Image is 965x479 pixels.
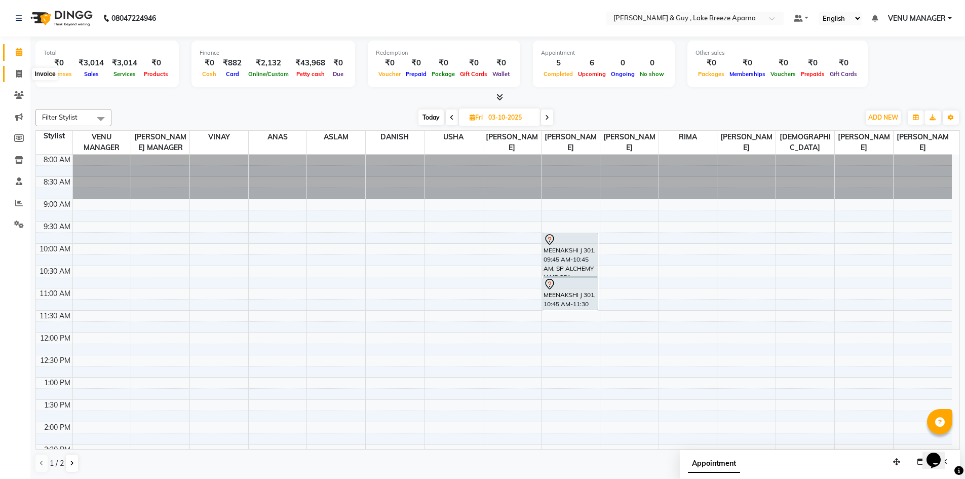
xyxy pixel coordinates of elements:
[457,57,490,69] div: ₹0
[223,70,242,78] span: Card
[696,49,860,57] div: Other sales
[200,49,347,57] div: Finance
[37,311,72,321] div: 11:30 AM
[141,70,171,78] span: Products
[768,70,798,78] span: Vouchers
[291,57,329,69] div: ₹43,968
[219,57,246,69] div: ₹882
[776,131,834,154] span: [DEMOGRAPHIC_DATA]
[376,57,403,69] div: ₹0
[108,57,141,69] div: ₹3,014
[330,70,346,78] span: Due
[190,131,248,143] span: VINAY
[37,266,72,277] div: 10:30 AM
[457,70,490,78] span: Gift Cards
[798,57,827,69] div: ₹0
[294,70,327,78] span: Petty cash
[429,57,457,69] div: ₹0
[42,422,72,433] div: 2:00 PM
[366,131,424,143] span: DANISH
[429,70,457,78] span: Package
[403,70,429,78] span: Prepaid
[36,131,72,141] div: Stylist
[727,57,768,69] div: ₹0
[38,333,72,344] div: 12:00 PM
[888,13,946,24] span: VENU MANAGER
[637,70,667,78] span: No show
[111,4,156,32] b: 08047224946
[835,131,893,154] span: [PERSON_NAME]
[376,70,403,78] span: Voucher
[490,57,512,69] div: ₹0
[42,177,72,188] div: 8:30 AM
[111,70,138,78] span: Services
[42,199,72,210] div: 9:00 AM
[32,68,58,80] div: Invoice
[696,57,727,69] div: ₹0
[541,57,575,69] div: 5
[542,131,600,154] span: [PERSON_NAME]
[688,455,740,473] span: Appointment
[42,113,78,121] span: Filter Stylist
[44,57,74,69] div: ₹0
[42,400,72,411] div: 1:30 PM
[82,70,101,78] span: Sales
[38,355,72,366] div: 12:30 PM
[74,57,108,69] div: ₹3,014
[922,438,955,469] iframe: chat widget
[637,57,667,69] div: 0
[37,244,72,254] div: 10:00 AM
[485,110,536,125] input: 2025-10-03
[608,70,637,78] span: Ongoing
[418,109,444,125] span: Today
[42,445,72,455] div: 2:30 PM
[717,131,776,154] span: [PERSON_NAME]
[307,131,365,143] span: ASLAM
[866,110,901,125] button: ADD NEW
[73,131,131,154] span: VENU MANAGER
[42,155,72,165] div: 8:00 AM
[246,70,291,78] span: Online/Custom
[329,57,347,69] div: ₹0
[483,131,542,154] span: [PERSON_NAME]
[42,378,72,388] div: 1:00 PM
[467,114,485,121] span: Fri
[200,70,219,78] span: Cash
[403,57,429,69] div: ₹0
[600,131,659,154] span: [PERSON_NAME]
[827,70,860,78] span: Gift Cards
[141,57,171,69] div: ₹0
[44,49,171,57] div: Total
[727,70,768,78] span: Memberships
[490,70,512,78] span: Wallet
[768,57,798,69] div: ₹0
[543,233,598,276] div: MEENAKSHI J 301, 09:45 AM-10:45 AM, SP ALCHEMY HAIR SPA TREATMENT
[376,49,512,57] div: Redemption
[249,131,307,143] span: ANAS
[827,57,860,69] div: ₹0
[26,4,95,32] img: logo
[50,458,64,469] span: 1 / 2
[37,288,72,299] div: 11:00 AM
[543,278,598,310] div: MEENAKSHI J 301, 10:45 AM-11:30 AM, LUXURY SPA MANICURE
[200,57,219,69] div: ₹0
[131,131,189,154] span: [PERSON_NAME] MANAGER
[696,70,727,78] span: Packages
[541,49,667,57] div: Appointment
[246,57,291,69] div: ₹2,132
[42,222,72,232] div: 9:30 AM
[868,114,898,121] span: ADD NEW
[894,131,952,154] span: [PERSON_NAME]
[798,70,827,78] span: Prepaids
[659,131,717,143] span: RIMA
[541,70,575,78] span: Completed
[575,57,608,69] div: 6
[575,70,608,78] span: Upcoming
[424,131,483,143] span: USHA
[608,57,637,69] div: 0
